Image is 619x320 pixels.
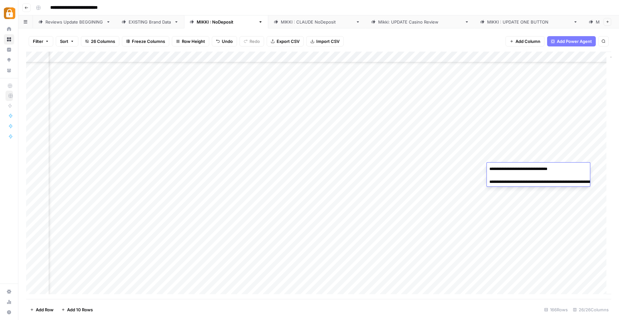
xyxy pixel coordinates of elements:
a: Usage [4,297,14,307]
img: Adzz Logo [4,7,15,19]
span: Row Height [182,38,205,45]
button: Sort [56,36,78,46]
span: Export CSV [277,38,300,45]
button: Add Power Agent [547,36,596,46]
button: Workspace: Adzz [4,5,14,21]
div: EXISTING Brand Data [129,19,172,25]
span: Add Column [516,38,540,45]
button: Undo [212,36,237,46]
button: Row Height [172,36,209,46]
button: Freeze Columns [122,36,169,46]
div: [PERSON_NAME] : NoDeposit [197,19,256,25]
a: Insights [4,45,14,55]
div: 26/26 Columns [570,305,611,315]
a: Reviews Update BEGGINING [33,15,116,28]
span: Import CSV [316,38,339,45]
button: Add 10 Rows [57,305,97,315]
button: Filter [29,36,53,46]
button: Export CSV [267,36,304,46]
div: [PERSON_NAME]: UPDATE Casino Review [378,19,462,25]
a: Settings [4,286,14,297]
span: Add 10 Rows [67,306,93,313]
a: EXISTING Brand Data [116,15,184,28]
div: [PERSON_NAME] : UPDATE ONE BUTTON [487,19,571,25]
span: Redo [250,38,260,45]
a: [PERSON_NAME] : UPDATE ONE BUTTON [475,15,583,28]
span: Sort [60,38,68,45]
div: [PERSON_NAME] : [PERSON_NAME] [281,19,353,25]
span: 26 Columns [91,38,115,45]
button: Help + Support [4,307,14,317]
a: [PERSON_NAME]: UPDATE Casino Review [366,15,475,28]
span: Undo [222,38,233,45]
button: Add Row [26,305,57,315]
button: Import CSV [306,36,344,46]
span: Freeze Columns [132,38,165,45]
button: 26 Columns [81,36,119,46]
a: Home [4,24,14,34]
a: Browse [4,34,14,45]
span: Filter [33,38,43,45]
button: Add Column [506,36,545,46]
div: Reviews Update BEGGINING [45,19,103,25]
span: Add Power Agent [557,38,592,45]
a: Your Data [4,65,14,75]
span: Add Row [36,306,54,313]
textarea: To enrich screen reader interactions, please activate Accessibility in Grammarly extension settings [487,165,616,193]
button: Redo [240,36,264,46]
a: [PERSON_NAME] : [PERSON_NAME] [268,15,366,28]
div: 166 Rows [542,305,570,315]
a: [PERSON_NAME] : NoDeposit [184,15,268,28]
a: Opportunities [4,55,14,65]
